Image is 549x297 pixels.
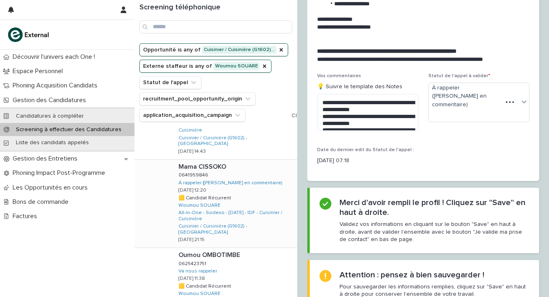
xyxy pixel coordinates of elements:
h1: Screening téléphonique [139,3,292,12]
img: bc51vvfgR2QLHU84CWIQ [7,27,51,43]
p: Screening à effectuer des Candidatures [9,126,128,133]
p: [DATE] 12:20 [179,188,206,193]
a: All-in-One - Sodexo - [DATE] - IDF - Cuisinier / Cuisinière [179,210,294,222]
h2: Attention : pensez à bien sauvegarder ! [340,270,484,280]
p: 🟨 Candidat Récurrent [179,282,233,289]
p: Découvrir l'univers each One ! [9,53,101,61]
p: Liste des candidats appelés [9,139,95,146]
input: Search [139,20,292,33]
p: [DATE] 07:18 [317,156,419,165]
p: Phoning Acquisition Candidats [9,82,104,89]
span: À rappeler ([PERSON_NAME] en commentaire) [432,84,500,109]
p: [DATE] 21:15 [179,237,205,243]
p: Les Opportunités en cours [9,184,94,192]
button: Opportunité [139,43,288,56]
p: [DATE] 11:38 [179,276,205,281]
a: Cuisinier / Cuisinière (G1602) - [GEOGRAPHIC_DATA] [179,223,294,235]
a: Va nous rappeler [179,268,217,274]
p: Gestion des Candidatures [9,96,93,104]
p: 🟨 Candidat Récurrent [179,194,233,201]
p: Gestion des Entretiens [9,155,84,163]
a: Cuisinier / Cuisinière (G1602) - [GEOGRAPHIC_DATA] [179,135,294,147]
p: Oumou OMBOTIMBE [179,250,242,259]
span: Clear all filters [291,113,330,118]
p: 0641959846 [179,171,210,178]
span: Date du dernier edit du Statut de l'appel : [317,147,414,152]
button: recruitment_pool_opportunity_origin [139,92,256,105]
p: 💡 Suivre le template des Notes [317,83,419,91]
p: Phoning Impact Post-Programme [9,169,112,177]
a: À rappeler ([PERSON_NAME] en commentaire) [179,180,282,186]
p: [DATE] 14:43 [179,149,206,154]
p: Candidatures à compléter [9,113,90,120]
button: Externe staffeur [139,60,271,73]
p: Validez vos informations en cliquant sur le bouton "Save" en haut à droite, avant de valider l'en... [340,221,529,243]
p: Factures [9,212,44,220]
span: Statut de l'appel à valider [428,74,490,78]
button: Statut de l'appel [139,76,201,89]
p: Espace Personnel [9,67,69,75]
button: application_acquisition_campaign [139,109,245,122]
button: Clear all filters [288,109,330,122]
span: Vos commentaires [317,74,361,78]
p: Bons de commande [9,198,75,206]
p: Mama CISSOKO [179,161,228,171]
p: 0625423751 [179,259,208,267]
a: Mama CISSOKOMama CISSOKO 06419598460641959846 À rappeler ([PERSON_NAME] en commentaire) [DATE] 12... [134,160,297,248]
a: Woumou SOUARE [179,203,220,208]
h2: Merci d'avoir rempli le profil ! Cliquez sur "Save" en haut à droite. [340,198,529,217]
a: Woumou SOUARE [179,291,220,297]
